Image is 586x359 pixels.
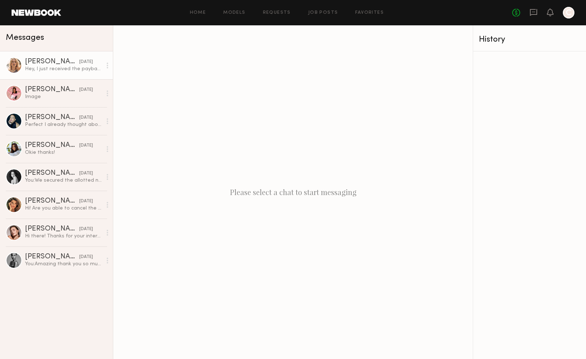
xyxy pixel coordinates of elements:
[25,170,79,177] div: [PERSON_NAME]
[223,10,245,15] a: Models
[79,59,93,66] div: [DATE]
[79,226,93,233] div: [DATE]
[25,58,79,66] div: [PERSON_NAME]
[79,198,93,205] div: [DATE]
[25,114,79,121] div: [PERSON_NAME]
[79,86,93,93] div: [DATE]
[79,254,93,261] div: [DATE]
[308,10,338,15] a: Job Posts
[25,253,79,261] div: [PERSON_NAME]
[25,261,102,267] div: You: Amazing thank you so much [PERSON_NAME]
[25,66,102,72] div: Hey, I just received the payback yes of course no problem at all. Thank you so much for that. I w...
[79,114,93,121] div: [DATE]
[25,142,79,149] div: [PERSON_NAME]
[563,7,574,18] a: C
[25,121,102,128] div: Perfect I already thought about it 🙏🏽
[6,34,44,42] span: Messages
[79,170,93,177] div: [DATE]
[25,205,102,212] div: Hi! Are you able to cancel the job please? Just want to make sure you don’t send products my way....
[25,233,102,240] div: Hi there! Thanks for your interest :) Is there any flexibility in the budget? Typically for an ed...
[113,25,473,359] div: Please select a chat to start messaging
[25,225,79,233] div: [PERSON_NAME]
[25,198,79,205] div: [PERSON_NAME]
[263,10,291,15] a: Requests
[79,142,93,149] div: [DATE]
[355,10,384,15] a: Favorites
[479,35,580,44] div: History
[25,177,102,184] div: You: We secured the allotted number of partnerships. I will reach out if we need additional conte...
[190,10,206,15] a: Home
[25,93,102,100] div: Image
[25,86,79,93] div: [PERSON_NAME]
[25,149,102,156] div: Okie thanks!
